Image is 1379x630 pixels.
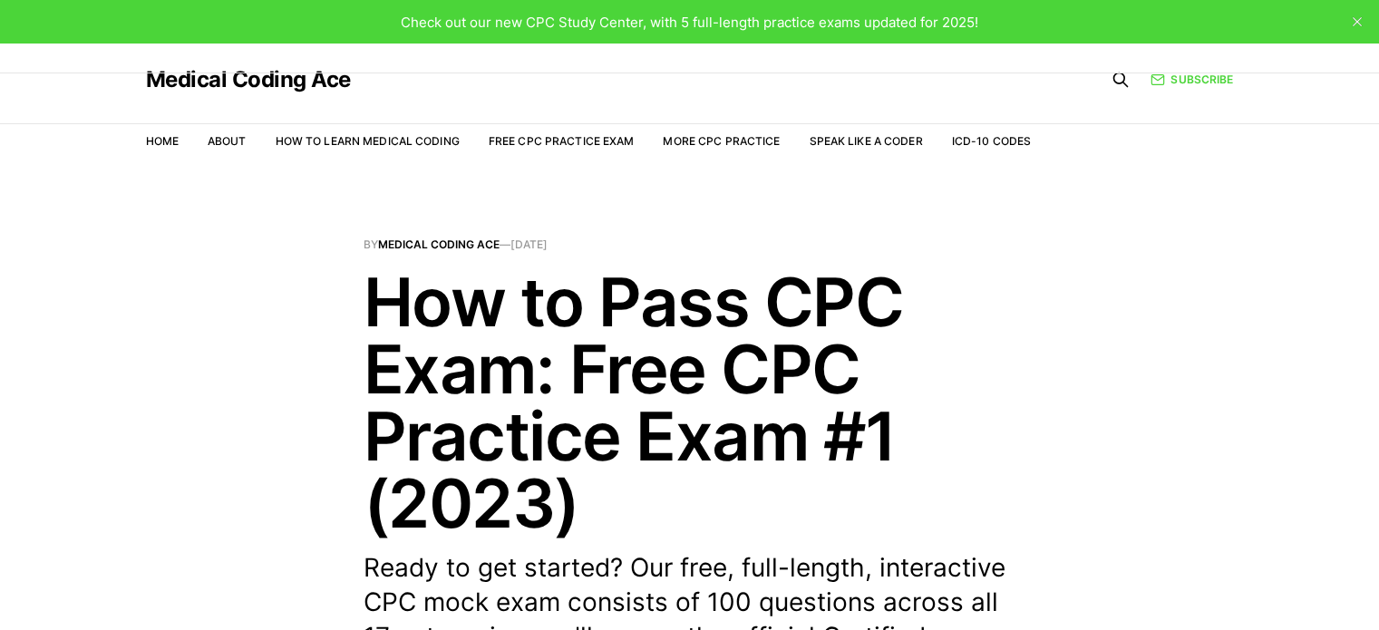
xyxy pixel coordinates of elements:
a: More CPC Practice [663,134,780,148]
a: How to Learn Medical Coding [276,134,460,148]
a: Medical Coding Ace [146,69,351,91]
a: Subscribe [1151,71,1233,88]
span: Check out our new CPC Study Center, with 5 full-length practice exams updated for 2025! [401,14,978,31]
span: By — [364,239,1016,250]
a: ICD-10 Codes [952,134,1031,148]
h1: How to Pass CPC Exam: Free CPC Practice Exam #1 (2023) [364,268,1016,537]
a: Speak Like a Coder [810,134,923,148]
a: Home [146,134,179,148]
time: [DATE] [510,237,548,251]
a: Medical Coding Ace [378,237,500,251]
a: About [208,134,247,148]
button: close [1343,7,1372,36]
iframe: portal-trigger [1083,541,1379,630]
a: Free CPC Practice Exam [489,134,635,148]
